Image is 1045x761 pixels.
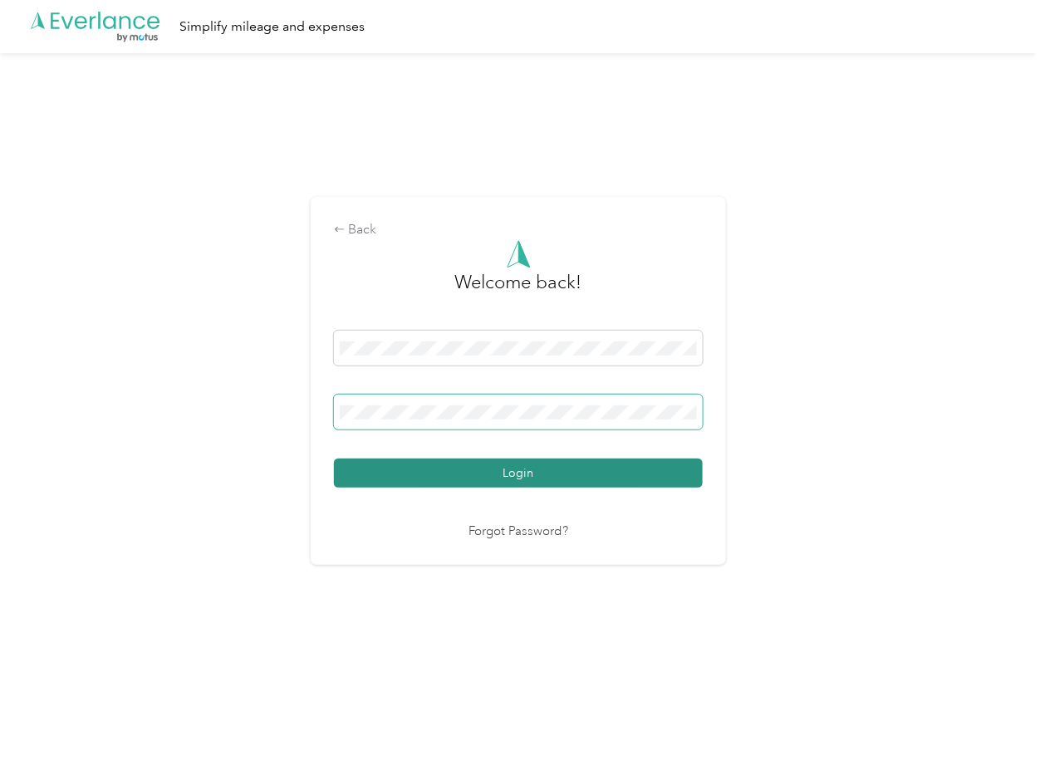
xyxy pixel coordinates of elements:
[952,668,1045,761] iframe: Everlance-gr Chat Button Frame
[179,17,365,37] div: Simplify mileage and expenses
[334,459,703,488] button: Login
[469,523,568,542] a: Forgot Password?
[455,268,582,313] h3: greeting
[334,220,703,240] div: Back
